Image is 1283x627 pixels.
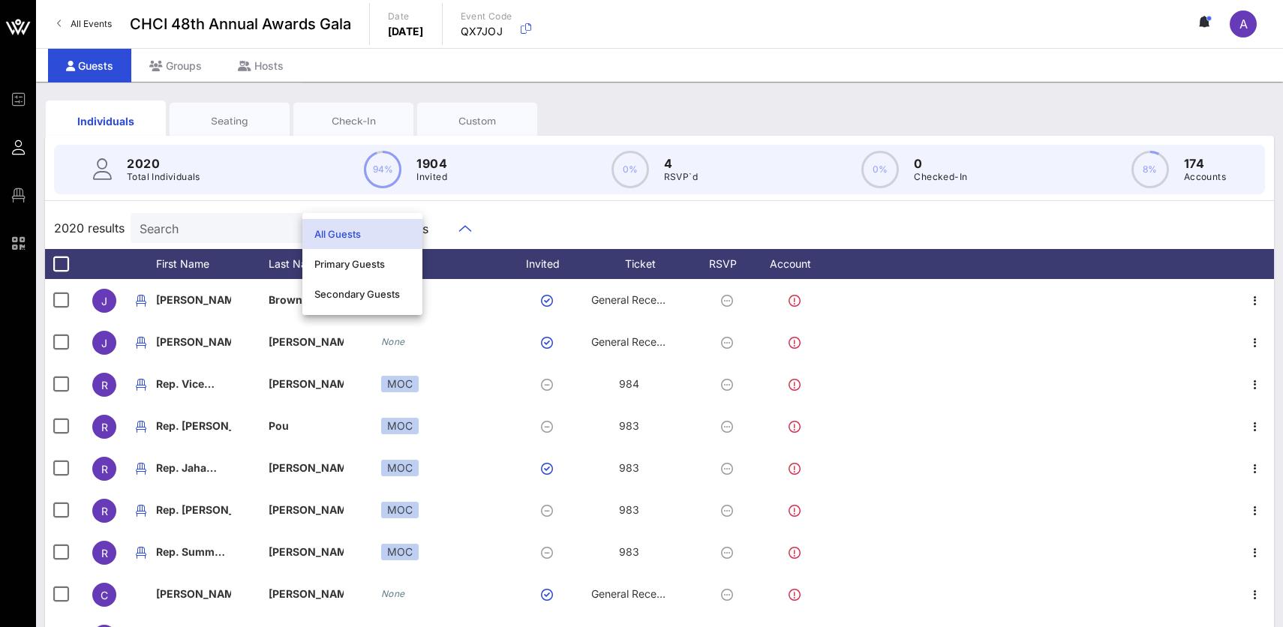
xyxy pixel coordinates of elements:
span: 983 [619,419,639,432]
div: RSVP [704,249,756,279]
p: [PERSON_NAME] [156,321,231,363]
span: General Reception [591,335,681,348]
div: A [1230,10,1257,37]
span: A [1239,16,1248,31]
div: Tags [381,249,509,279]
p: Pou [269,405,344,447]
p: [PERSON_NAME] [269,489,344,531]
p: Date [388,9,424,24]
div: Guests [48,49,131,82]
span: C [101,589,108,601]
p: [PERSON_NAME] [156,279,231,321]
p: Rep. [PERSON_NAME]… [156,489,231,531]
div: Primary Guests [314,258,410,270]
p: Accounts [1184,169,1226,184]
p: 4 [664,154,698,172]
p: Rep. [PERSON_NAME]… [156,405,231,447]
span: J [101,295,107,307]
p: Rep. Vice… [156,363,231,405]
div: Seating [181,114,278,128]
div: MOC [381,418,419,434]
p: [PERSON_NAME] [269,573,344,615]
span: 2020 results [54,219,125,237]
div: Groups [131,49,220,82]
div: MOC [381,502,419,518]
div: Hosts [220,49,302,82]
div: Ticket [591,249,704,279]
p: [PERSON_NAME] [269,363,344,405]
span: J [101,337,107,349]
i: None [381,336,405,347]
span: 984 [619,377,639,390]
p: Checked-In [914,169,967,184]
p: 174 [1184,154,1226,172]
span: All Events [71,18,112,29]
div: Last Name [269,249,381,279]
div: All Guests [314,228,410,240]
p: 1904 [416,154,447,172]
p: QX7JOJ [461,24,512,39]
p: [PERSON_NAME] [269,447,344,489]
p: 2020 [127,154,200,172]
span: 983 [619,461,639,474]
span: General Reception [591,587,681,600]
div: Secondary Guests [314,288,410,300]
span: 983 [619,545,639,558]
span: R [101,463,108,475]
div: Check-In [305,114,402,128]
span: R [101,547,108,559]
p: [PERSON_NAME] [156,573,231,615]
div: All Guests [363,213,483,243]
div: MOC [381,460,419,476]
div: Custom [428,114,526,128]
p: [PERSON_NAME] [269,321,344,363]
p: Rep. Jaha… [156,447,231,489]
p: Rep. Summ… [156,531,231,573]
div: MOC [381,376,419,392]
span: R [101,505,108,517]
i: None [381,588,405,599]
span: CHCI 48th Annual Awards Gala [130,13,351,35]
p: [DATE] [388,24,424,39]
span: 983 [619,503,639,516]
span: R [101,421,108,433]
p: Brown [269,279,344,321]
a: All Events [48,12,121,36]
p: Invited [416,169,447,184]
div: Invited [509,249,591,279]
p: Event Code [461,9,512,24]
p: Total Individuals [127,169,200,184]
div: Individuals [57,113,155,129]
div: MOC [381,544,419,560]
p: 0 [914,154,967,172]
p: [PERSON_NAME] [269,531,344,573]
div: First Name [156,249,269,279]
p: RSVP`d [664,169,698,184]
div: Account [756,249,839,279]
span: General Reception [591,293,681,306]
span: R [101,379,108,391]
